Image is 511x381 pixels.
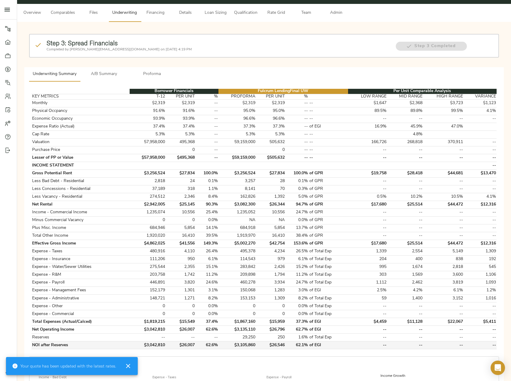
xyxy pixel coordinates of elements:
[348,232,387,240] td: --
[423,177,464,185] td: --
[32,247,130,255] td: Expense - Taxes
[166,279,195,286] td: 3,820
[423,247,464,255] td: 5,149
[218,208,256,216] td: 1,235,052
[348,193,387,201] td: 0.5%
[348,107,387,115] td: 89.5%
[387,138,423,146] td: 268,818
[130,154,166,162] td: $57,958,000
[32,138,130,146] td: Valuation
[32,201,130,208] td: Net Rental
[348,185,387,193] td: --
[464,107,497,115] td: 4.1%
[286,107,309,115] td: --
[309,115,348,123] td: --
[387,224,423,232] td: --
[130,99,166,107] td: $2,319
[348,138,387,146] td: 166,726
[32,162,130,169] td: INCOME STATEMENT
[33,70,77,78] span: Underwriting Summary
[166,232,195,240] td: 16,410
[166,201,195,208] td: $25,145
[423,224,464,232] td: --
[286,224,309,232] td: 13.7%
[286,255,309,263] td: 6.1%
[166,263,195,271] td: 2,355
[464,94,497,99] th: VARIANCE
[195,224,218,232] td: 14.1%
[286,208,309,216] td: 24.7%
[423,123,464,130] td: 47.0%
[309,263,348,271] td: of Total Exp
[286,146,309,154] td: --
[195,177,218,185] td: 0.1%
[195,216,218,224] td: 0.0%
[32,177,130,185] td: Less Bad Debt - Residential
[286,123,309,130] td: --
[286,115,309,123] td: --
[130,115,166,123] td: 93.9%
[464,240,497,247] td: $12,316
[130,279,166,286] td: 446,891
[32,208,130,216] td: Income - Commercial Income
[464,177,497,185] td: --
[166,123,195,130] td: 37.4%
[130,177,166,185] td: 2,818
[47,39,118,47] strong: Step 3: Spread Financials
[286,99,309,107] td: --
[387,201,423,208] td: $25,514
[464,185,497,193] td: --
[166,130,195,138] td: 5.3%
[387,240,423,247] td: $25,514
[348,263,387,271] td: 995
[423,208,464,216] td: --
[286,185,309,193] td: 0.3%
[387,130,423,138] td: 4.8%
[286,177,309,185] td: 0.1%
[218,169,256,177] td: $3,256,524
[309,130,348,138] td: --
[464,208,497,216] td: --
[256,169,286,177] td: $27,834
[195,185,218,193] td: 1.1%
[130,240,166,247] td: $4,862,025
[32,130,130,138] td: Cap Rate
[166,94,195,99] th: PER UNIT
[130,123,166,130] td: 37.4%
[387,232,423,240] td: --
[218,271,256,279] td: 209,898
[286,232,309,240] td: 38.4%
[130,107,166,115] td: 91.6%
[32,169,130,177] td: Gross Potential Rent
[256,247,286,255] td: 4,234
[195,130,218,138] td: --
[309,193,348,201] td: of GPR
[286,201,309,208] td: 94.7%
[218,89,348,94] th: Fulcrum Lending Final UW
[423,146,464,154] td: --
[265,9,287,17] span: Rate Grid
[423,185,464,193] td: --
[166,177,195,185] td: 24
[195,123,218,130] td: --
[309,247,348,255] td: of Total Exp
[166,271,195,279] td: 1,742
[464,115,497,123] td: --
[464,255,497,263] td: 192
[423,99,464,107] td: $3,723
[32,154,130,162] td: Lesser of PP or Value
[286,240,309,247] td: 153.6%
[32,185,130,193] td: Less Concessions - Residential
[464,201,497,208] td: $12,316
[256,193,286,201] td: 1,392
[387,263,423,271] td: 1,674
[423,107,464,115] td: 99.5%
[423,94,464,99] th: HIGH RANGE
[195,208,218,216] td: 25.4%
[286,138,309,146] td: --
[32,94,130,99] th: KEY METRICS
[286,154,309,162] td: --
[464,216,497,224] td: --
[256,271,286,279] td: 1,794
[464,193,497,201] td: 4.1%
